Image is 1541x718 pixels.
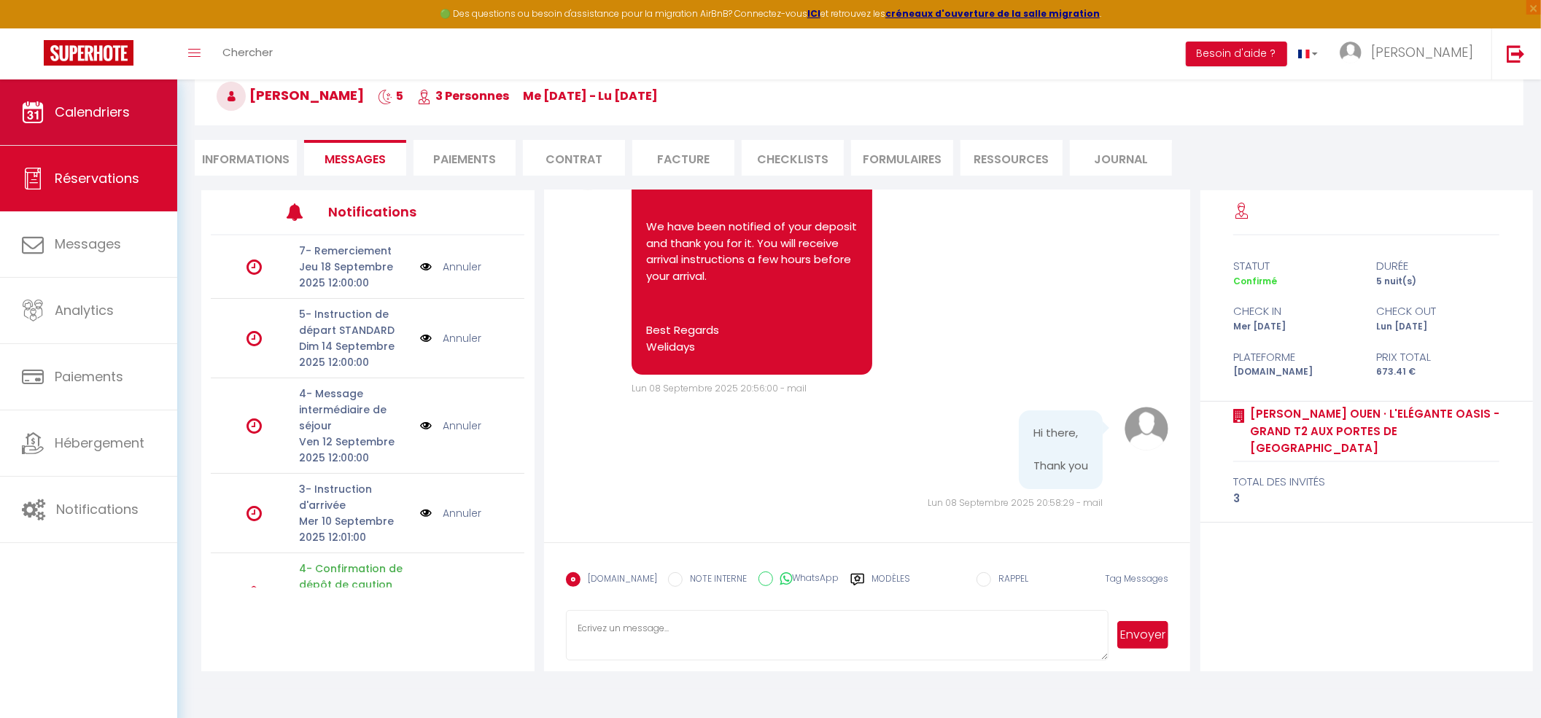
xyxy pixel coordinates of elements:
[217,86,364,104] span: [PERSON_NAME]
[683,572,748,588] label: NOTE INTERNE
[1125,407,1168,450] img: avatar.png
[1224,303,1367,320] div: check in
[991,572,1028,588] label: RAPPEL
[1367,275,1510,289] div: 5 nuit(s)
[443,330,481,346] a: Annuler
[443,418,481,434] a: Annuler
[1105,572,1168,585] span: Tag Messages
[44,40,133,66] img: Super Booking
[960,140,1063,176] li: Ressources
[12,6,55,50] button: Ouvrir le widget de chat LiveChat
[299,243,411,259] p: 7- Remerciement
[443,259,481,275] a: Annuler
[872,572,911,598] label: Modèles
[55,301,114,319] span: Analytics
[1329,28,1491,79] a: ... [PERSON_NAME]
[420,505,432,521] img: NO IMAGE
[420,330,432,346] img: NO IMAGE
[1367,320,1510,334] div: Lun [DATE]
[632,382,807,394] span: Lun 08 Septembre 2025 20:56:00 - mail
[632,140,734,176] li: Facture
[328,195,459,228] h3: Notifications
[885,7,1100,20] a: créneaux d'ouverture de la salle migration
[325,151,386,168] span: Messages
[1224,320,1367,334] div: Mer [DATE]
[1367,303,1510,320] div: check out
[646,322,858,355] p: Best Regards Welidays
[55,103,130,121] span: Calendriers
[299,561,411,593] p: 4- Confirmation de dépôt de caution
[1367,257,1510,275] div: durée
[211,28,284,79] a: Chercher
[1186,42,1287,66] button: Besoin d'aide ?
[1245,405,1499,457] a: [PERSON_NAME] Ouen · L'Elégante Oasis - grand T2 aux portes de [GEOGRAPHIC_DATA]
[420,587,432,598] img: NO IMAGE
[1033,425,1088,475] pre: Hi there, Thank you
[299,338,411,370] p: Dim 14 Septembre 2025 12:00:00
[1224,348,1367,366] div: Plateforme
[222,44,273,60] span: Chercher
[443,505,481,521] a: Annuler
[420,259,432,275] img: NO IMAGE
[851,140,953,176] li: FORMULAIRES
[928,496,1103,509] span: Lun 08 Septembre 2025 20:58:29 - mail
[378,87,403,104] span: 5
[581,572,657,588] label: [DOMAIN_NAME]
[299,481,411,513] p: 3- Instruction d'arrivée
[1117,621,1168,649] button: Envoyer
[55,169,139,187] span: Réservations
[523,87,658,104] span: me [DATE] - lu [DATE]
[420,418,432,434] img: NO IMAGE
[299,513,411,545] p: Mer 10 Septembre 2025 12:01:00
[195,140,297,176] li: Informations
[299,386,411,434] p: 4- Message intermédiaire de séjour
[299,306,411,338] p: 5- Instruction de départ STANDARD
[55,367,123,386] span: Paiements
[299,259,411,291] p: Jeu 18 Septembre 2025 12:00:00
[807,7,820,20] a: ICI
[523,140,625,176] li: Contrat
[646,219,858,284] p: We have been notified of your deposit and thank you for it. You will receive arrival instructions...
[56,500,139,518] span: Notifications
[1233,275,1277,287] span: Confirmé
[1371,43,1473,61] span: [PERSON_NAME]
[55,434,144,452] span: Hébergement
[1224,257,1367,275] div: statut
[773,571,839,588] label: WhatsApp
[299,434,411,466] p: Ven 12 Septembre 2025 12:00:00
[1367,365,1510,379] div: 673.41 €
[1507,44,1525,63] img: logout
[1070,140,1172,176] li: Journal
[414,140,516,176] li: Paiements
[1340,42,1362,63] img: ...
[1233,473,1499,491] div: total des invités
[55,235,121,253] span: Messages
[1224,365,1367,379] div: [DOMAIN_NAME]
[742,140,844,176] li: CHECKLISTS
[1367,348,1510,366] div: Prix total
[417,87,509,104] span: 3 Personnes
[1233,490,1499,507] div: 3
